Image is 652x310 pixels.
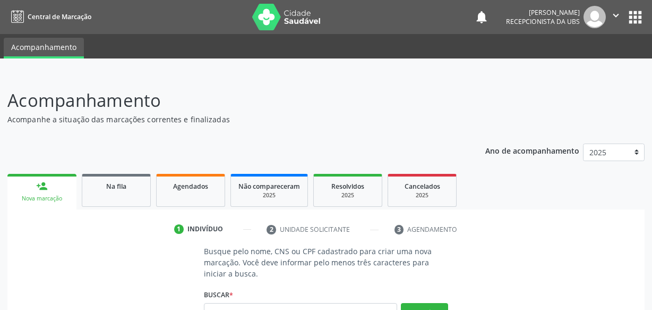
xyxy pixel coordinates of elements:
[106,182,126,191] span: Na fila
[28,12,91,21] span: Central de Marcação
[15,195,69,203] div: Nova marcação
[7,114,453,125] p: Acompanhe a situação das marcações correntes e finalizadas
[626,8,645,27] button: apps
[36,180,48,192] div: person_add
[173,182,208,191] span: Agendados
[204,246,448,279] p: Busque pelo nome, CNS ou CPF cadastrado para criar uma nova marcação. Você deve informar pelo men...
[238,182,300,191] span: Não compareceram
[474,10,489,24] button: notifications
[174,224,184,234] div: 1
[506,17,580,26] span: Recepcionista da UBS
[7,8,91,26] a: Central de Marcação
[405,182,440,191] span: Cancelados
[187,224,223,234] div: Indivíduo
[485,144,579,157] p: Ano de acompanhamento
[610,10,622,21] i: 
[7,87,453,114] p: Acompanhamento
[396,191,449,199] div: 2025
[606,6,626,28] button: 
[204,287,233,303] label: Buscar
[584,6,606,28] img: img
[238,191,300,199] div: 2025
[331,182,364,191] span: Resolvidos
[4,38,84,58] a: Acompanhamento
[506,8,580,17] div: [PERSON_NAME]
[321,191,374,199] div: 2025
